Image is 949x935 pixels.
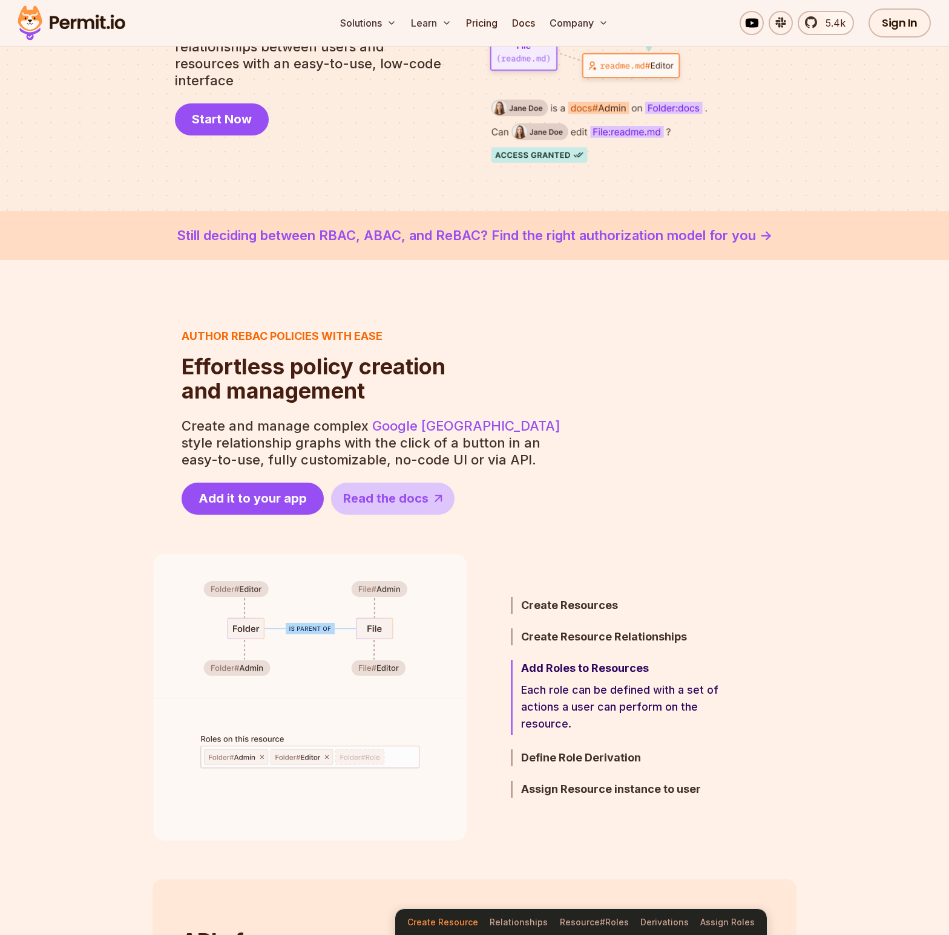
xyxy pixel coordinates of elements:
h3: Create Resource Relationships [521,628,732,645]
button: Define Role Derivation [511,749,732,766]
a: Google [GEOGRAPHIC_DATA] [372,418,560,434]
h3: Add Roles to Resources [521,660,732,677]
button: Company [545,11,613,35]
span: Effortless policy creation [182,354,445,379]
button: Create Resources [511,597,732,614]
span: Start Now [192,111,252,128]
a: Sign In [869,8,931,37]
p: Create and manage complex style relationship graphs with the click of a button in an easy-to-use,... [182,417,563,468]
img: Permit logo [12,2,131,44]
span: Read the docs [343,490,429,507]
a: Start Now [175,103,269,135]
a: Docs [507,11,540,35]
p: Each role can be defined with a set of actions a user can perform on the resource. [521,682,732,732]
span: 5.4k [818,16,846,30]
a: 5.4k [798,11,854,35]
button: Create Resource Relationships [511,628,732,645]
h3: Assign Resource instance to user [521,781,732,798]
a: Still deciding between RBAC, ABAC, and ReBAC? Find the right authorization model for you -> [29,226,920,246]
a: Add it to your app [182,483,324,515]
button: Learn [406,11,456,35]
p: Manage access in your app based on relationships between users and resources with an easy-to-use,... [175,21,451,89]
a: Read the docs [331,483,455,515]
h3: Author ReBAC policies with ease [182,328,445,345]
h2: and management [182,354,445,403]
button: Solutions [335,11,401,35]
h3: Define Role Derivation [521,749,732,766]
h3: Create Resources [521,597,732,614]
button: Assign Resource instance to user [511,781,732,798]
button: Add Roles to ResourcesEach role can be defined with a set of actions a user can perform on the re... [511,660,732,735]
span: Add it to your app [199,490,307,507]
a: Pricing [461,11,502,35]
